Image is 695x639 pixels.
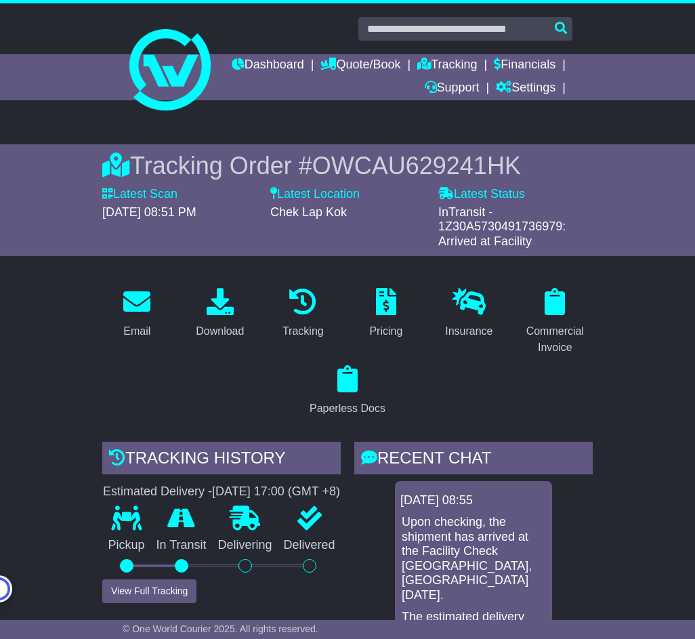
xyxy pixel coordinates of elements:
[301,360,394,421] a: Paperless Docs
[360,283,411,344] a: Pricing
[526,323,584,356] div: Commercial Invoice
[425,77,480,100] a: Support
[114,283,159,344] a: Email
[212,485,340,499] div: [DATE] 17:00 (GMT +8)
[123,623,318,634] span: © One World Courier 2025. All rights reserved.
[212,538,278,553] p: Delivering
[354,442,593,478] div: RECENT CHAT
[369,323,402,339] div: Pricing
[102,187,177,202] label: Latest Scan
[402,515,545,603] p: Upon checking, the shipment has arrived at the Facility Check [GEOGRAPHIC_DATA], [GEOGRAPHIC_DATA...
[232,54,304,77] a: Dashboard
[400,493,547,508] div: [DATE] 08:55
[518,283,593,360] a: Commercial Invoice
[270,187,360,202] label: Latest Location
[102,538,150,553] p: Pickup
[436,283,501,344] a: Insurance
[102,579,196,603] button: View Full Tracking
[102,151,593,180] div: Tracking Order #
[274,283,333,344] a: Tracking
[196,323,244,339] div: Download
[282,323,324,339] div: Tracking
[438,187,525,202] label: Latest Status
[310,400,385,417] div: Paperless Docs
[102,205,196,219] span: [DATE] 08:51 PM
[320,54,400,77] a: Quote/Book
[278,538,341,553] p: Delivered
[417,54,477,77] a: Tracking
[312,152,521,180] span: OWCAU629241HK
[150,538,212,553] p: In Transit
[102,485,341,499] div: Estimated Delivery -
[494,54,555,77] a: Financials
[123,323,150,339] div: Email
[270,205,347,219] span: Chek Lap Kok
[102,442,341,478] div: Tracking history
[187,283,253,344] a: Download
[445,323,492,339] div: Insurance
[438,205,566,248] span: InTransit - 1Z30A5730491736979: Arrived at Facility
[496,77,555,100] a: Settings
